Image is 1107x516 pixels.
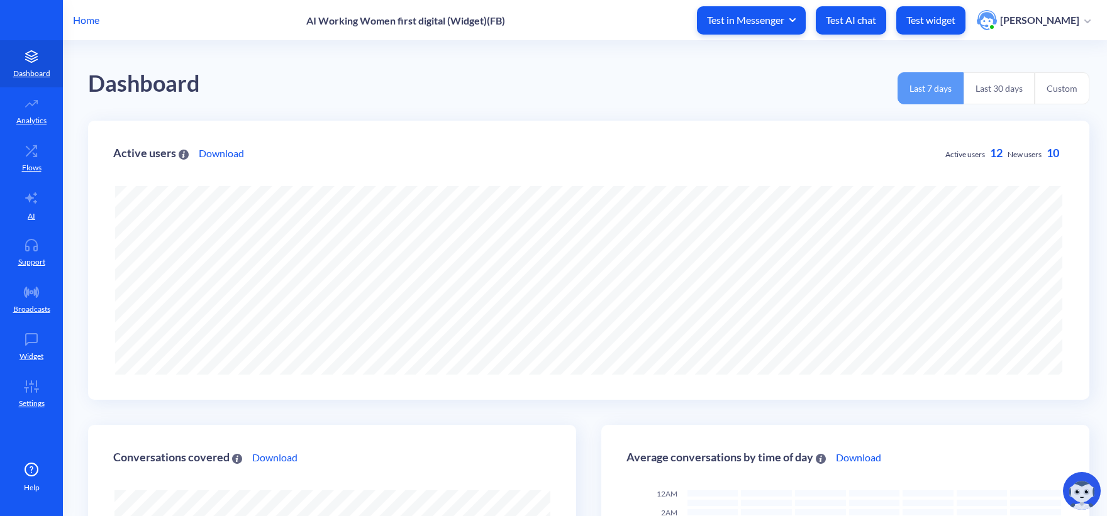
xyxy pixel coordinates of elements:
[199,146,244,161] a: Download
[945,150,985,159] span: Active users
[1008,150,1042,159] span: New users
[1035,72,1089,104] button: Custom
[816,6,886,35] button: Test AI chat
[252,450,298,465] a: Download
[971,9,1097,31] button: user photo[PERSON_NAME]
[88,66,200,102] div: Dashboard
[306,14,505,26] p: AI Working Women first digital (Widget)(FB)
[896,6,965,35] button: Test widget
[898,72,964,104] button: Last 7 days
[18,256,45,268] p: Support
[626,451,826,463] div: Average conversations by time of day
[707,13,796,27] span: Test in Messenger
[28,211,35,222] p: AI
[22,162,42,173] p: Flows
[73,13,99,28] p: Home
[826,14,876,26] p: Test AI chat
[1063,472,1101,510] img: copilot-icon.svg
[113,451,242,463] div: Conversations covered
[1000,13,1079,27] p: [PERSON_NAME]
[19,351,43,362] p: Widget
[1047,146,1059,160] span: 10
[990,146,1003,160] span: 12
[977,10,997,30] img: user photo
[19,398,45,409] p: Settings
[836,450,881,465] a: Download
[697,6,806,35] button: Test in Messenger
[24,482,40,493] span: Help
[13,304,50,315] p: Broadcasts
[657,489,677,498] span: 12AM
[113,147,189,159] div: Active users
[964,72,1035,104] button: Last 30 days
[906,14,955,26] p: Test widget
[16,115,47,126] p: Analytics
[13,68,50,79] p: Dashboard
